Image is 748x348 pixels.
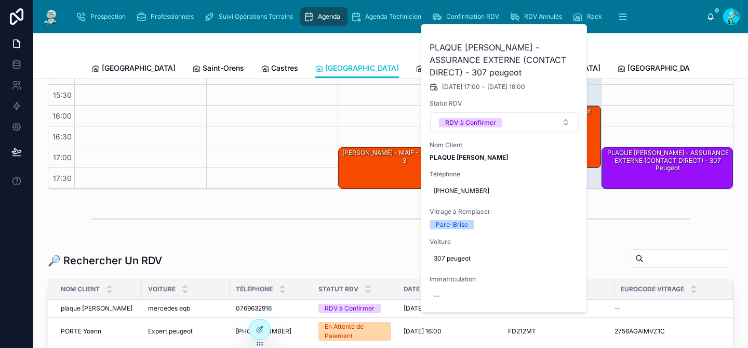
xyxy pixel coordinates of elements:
[430,170,579,178] span: Téléphone
[587,12,602,21] span: Rack
[508,327,536,336] span: FD212MT
[61,285,100,293] span: Nom Client
[430,112,579,132] button: Select Button
[151,12,194,21] span: Professionnels
[203,63,244,73] span: Saint-Orens
[318,12,340,21] span: Agenda
[148,327,193,336] span: Expert peugeot
[133,7,201,26] a: Professionnels
[300,7,348,26] a: Agenda
[508,327,608,336] a: FD212MT
[325,322,385,341] div: En Attente de Paiement
[602,148,732,188] div: PLAQUE [PERSON_NAME] - ASSURANCE EXTERNE (CONTACT DIRECT) - 307 peugeot
[506,7,569,26] a: RDV Annulés
[325,304,375,313] div: RDV à Confirmer
[524,12,562,21] span: RDV Annulés
[615,304,720,313] a: --
[482,83,485,91] span: -
[42,8,60,25] img: App logo
[61,327,136,336] a: PORTE Yoann
[430,153,508,161] strong: PLAQUE [PERSON_NAME]
[340,148,469,165] div: [PERSON_NAME] - MAIF - Renault Laguna 3
[50,111,74,120] span: 16:00
[219,12,293,21] span: Suivi Opérations Terrains
[621,285,684,293] span: Eurocode Vitrage
[434,292,440,300] div: --
[404,285,458,293] span: Date Début RDV
[90,12,126,21] span: Prospection
[201,7,300,26] a: Suivi Opérations Terrains
[404,304,496,313] a: [DATE] 10:30
[61,304,136,313] a: plaque [PERSON_NAME]
[50,153,74,162] span: 17:00
[318,304,391,313] a: RDV à Confirmer
[73,7,133,26] a: Prospection
[69,5,706,28] div: scrollable content
[91,59,176,80] a: [GEOGRAPHIC_DATA]
[48,253,162,268] h1: 🔎 Rechercher Un RDV
[404,304,442,313] span: [DATE] 10:30
[429,7,506,26] a: Confirmation RDV
[192,59,244,80] a: Saint-Orens
[50,91,74,99] span: 15:30
[102,63,176,73] span: [GEOGRAPHIC_DATA]
[615,327,720,336] a: 2756AGAIMVZ1C
[315,59,399,79] a: [GEOGRAPHIC_DATA]
[261,59,298,80] a: Castres
[50,174,74,183] span: 17:30
[236,327,291,336] span: [PHONE_NUMBER]
[325,63,399,73] span: [GEOGRAPHIC_DATA]
[318,322,391,341] a: En Attente de Paiement
[404,327,496,336] a: [DATE] 16:00
[61,304,132,313] span: plaque [PERSON_NAME]
[627,63,701,73] span: [GEOGRAPHIC_DATA]
[430,41,579,79] h2: PLAQUE [PERSON_NAME] - ASSURANCE EXTERNE (CONTACT DIRECT) - 307 peugeot
[615,327,665,336] span: 2756AGAIMVZ1C
[236,304,272,313] span: 0769632916
[271,63,298,73] span: Castres
[615,304,621,313] span: --
[236,327,306,336] a: [PHONE_NUMBER]
[436,220,468,229] div: Pare-Brise
[61,327,101,336] span: PORTE Yoann
[148,304,190,313] span: mercedes eqb
[148,327,223,336] a: Expert peugeot
[348,7,429,26] a: Agenda Technicien
[430,238,579,246] span: Voiture
[604,148,732,173] div: PLAQUE [PERSON_NAME] - ASSURANCE EXTERNE (CONTACT DIRECT) - 307 peugeot
[442,83,480,91] span: [DATE] 17:00
[416,59,500,80] a: [GEOGRAPHIC_DATA]
[446,12,499,21] span: Confirmation RDV
[487,83,525,91] span: [DATE] 18:00
[318,285,358,293] span: Statut RDV
[404,327,442,336] span: [DATE] 16:00
[434,254,575,263] span: 307 peugeot
[617,59,701,80] a: [GEOGRAPHIC_DATA]
[430,208,579,216] span: Vitrage à Remplacer
[236,285,273,293] span: Téléphone
[430,141,579,149] span: Nom Client
[445,118,496,127] div: RDV à Confirmer
[365,12,421,21] span: Agenda Technicien
[430,99,579,108] span: Statut RDV
[569,7,609,26] a: Rack
[430,275,579,283] span: Immatriculation
[50,132,74,141] span: 16:30
[434,187,575,195] span: [PHONE_NUMBER]
[339,148,469,188] div: [PERSON_NAME] - MAIF - Renault Laguna 3
[148,304,223,313] a: mercedes eqb
[148,285,176,293] span: Voiture
[236,304,306,313] a: 0769632916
